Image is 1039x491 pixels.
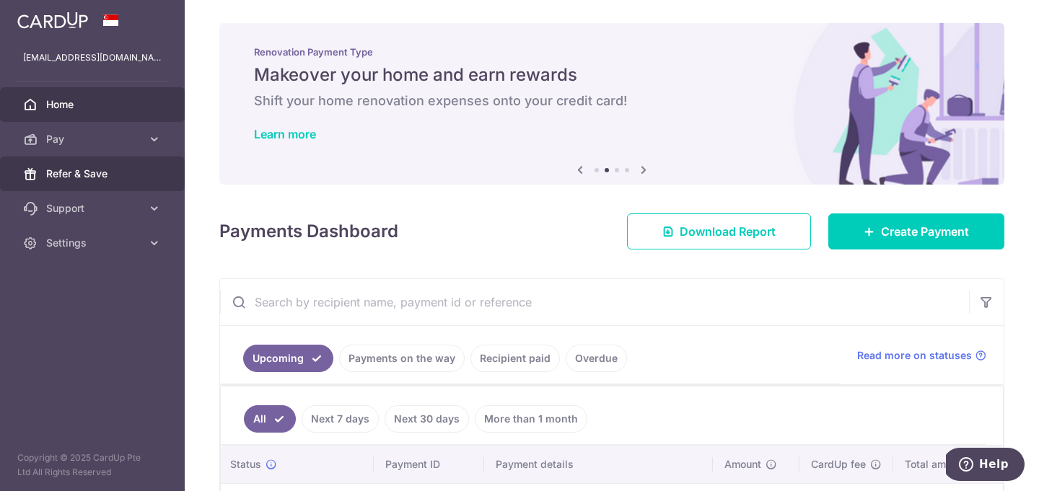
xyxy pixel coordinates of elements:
h4: Payments Dashboard [219,218,398,244]
img: Renovation banner [219,23,1004,185]
input: Search by recipient name, payment id or reference [220,279,969,325]
span: Home [46,97,141,112]
iframe: Opens a widget where you can find more information [946,448,1025,484]
a: More than 1 month [475,405,587,433]
h5: Makeover your home and earn rewards [254,63,970,87]
span: Status [230,457,261,472]
span: Settings [46,236,141,250]
span: Amount [724,457,761,472]
p: [EMAIL_ADDRESS][DOMAIN_NAME] [23,50,162,65]
span: Refer & Save [46,167,141,181]
span: Pay [46,132,141,146]
p: Renovation Payment Type [254,46,970,58]
span: CardUp fee [811,457,866,472]
a: Next 30 days [385,405,469,433]
h6: Shift your home renovation expenses onto your credit card! [254,92,970,110]
a: Create Payment [828,213,1004,249]
a: Payments on the way [339,345,465,372]
a: All [244,405,296,433]
a: Upcoming [243,345,333,372]
th: Payment details [484,446,713,483]
a: Next 7 days [302,405,379,433]
a: Read more on statuses [857,348,986,363]
a: Learn more [254,127,316,141]
a: Download Report [627,213,811,249]
th: Payment ID [374,446,484,483]
span: Total amt. [905,457,952,472]
span: Read more on statuses [857,348,972,363]
img: CardUp [17,12,88,29]
span: Download Report [680,223,776,240]
a: Overdue [566,345,627,372]
a: Recipient paid [470,345,560,372]
span: Support [46,201,141,216]
span: Create Payment [881,223,969,240]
